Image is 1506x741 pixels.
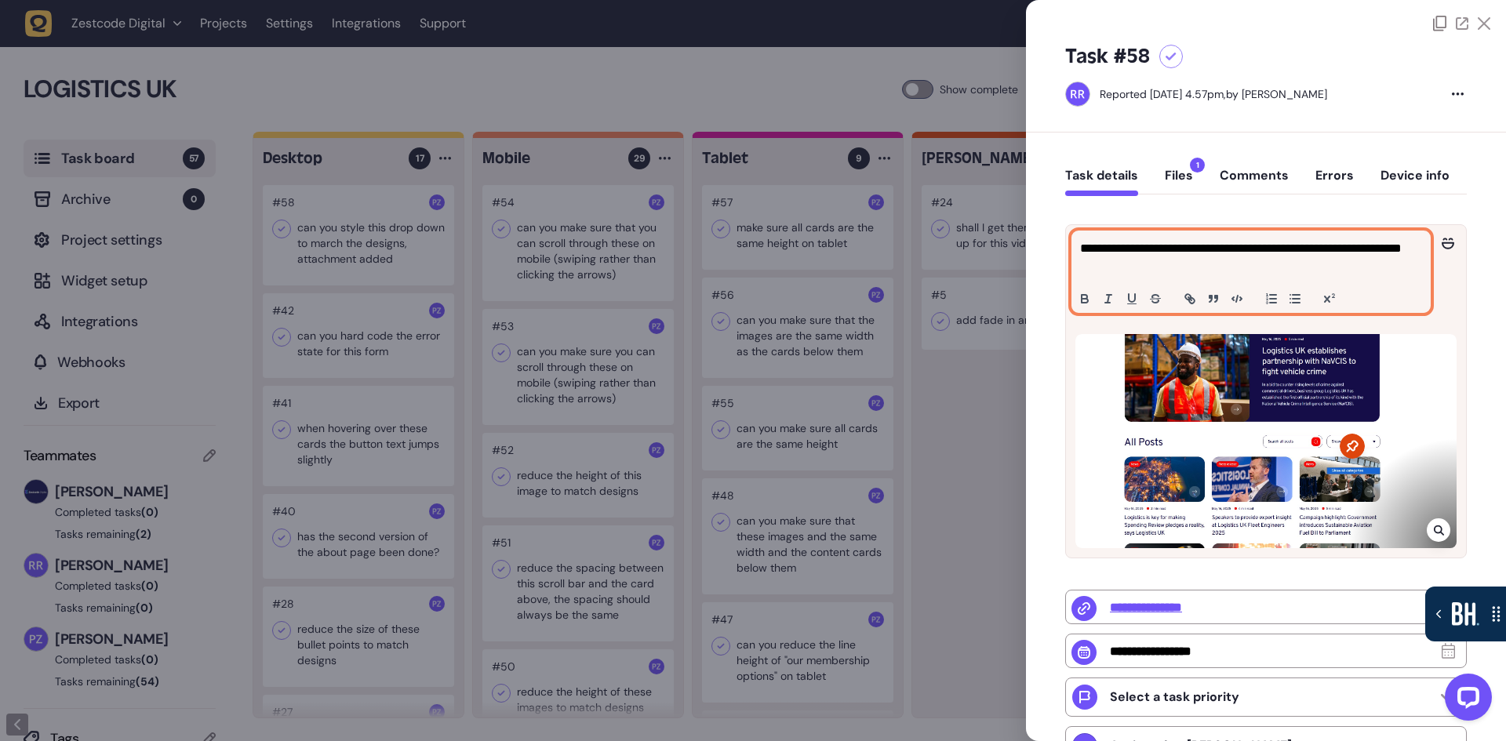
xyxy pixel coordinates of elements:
[1065,168,1138,196] button: Task details
[1165,168,1193,196] button: Files
[1220,168,1289,196] button: Comments
[1066,82,1089,106] img: Riki-leigh Robinson
[1100,86,1327,102] div: by [PERSON_NAME]
[1380,168,1450,196] button: Device info
[1432,667,1498,733] iframe: LiveChat chat widget
[1315,168,1354,196] button: Errors
[1190,158,1205,173] span: 1
[1110,689,1239,705] p: Select a task priority
[1065,44,1150,69] h5: Task #58
[1100,87,1226,101] div: Reported [DATE] 4.57pm,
